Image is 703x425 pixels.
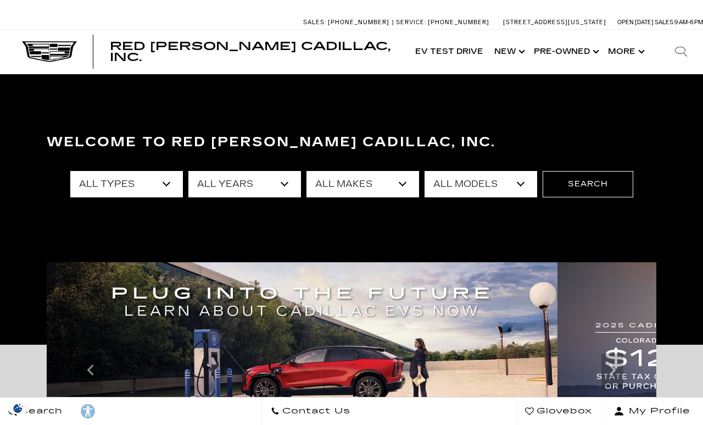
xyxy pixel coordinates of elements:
[617,19,654,26] span: Open [DATE]
[503,19,606,26] a: [STREET_ADDRESS][US_STATE]
[110,41,399,63] a: Red [PERSON_NAME] Cadillac, Inc.
[602,30,648,74] button: More
[188,171,301,197] select: Filter by year
[428,19,489,26] span: [PHONE_NUMBER]
[306,171,419,197] select: Filter by make
[655,19,674,26] span: Sales:
[410,30,489,74] a: EV Test Drive
[489,30,528,74] a: New
[80,354,102,387] div: Previous
[5,402,31,414] img: Opt-Out Icon
[534,404,592,419] span: Glovebox
[262,398,359,425] a: Contact Us
[5,402,31,414] section: Click to Open Cookie Consent Modal
[624,404,690,419] span: My Profile
[674,19,703,26] span: 9 AM-6 PM
[543,171,633,197] button: Search
[303,19,392,25] a: Sales: [PHONE_NUMBER]
[280,404,350,419] span: Contact Us
[601,354,623,387] div: Next
[396,19,426,26] span: Service:
[17,404,63,419] span: Search
[328,19,389,26] span: [PHONE_NUMBER]
[47,131,656,153] h3: Welcome to Red [PERSON_NAME] Cadillac, Inc.
[70,171,183,197] select: Filter by type
[601,398,703,425] button: Open user profile menu
[22,41,77,62] img: Cadillac Dark Logo with Cadillac White Text
[303,19,326,26] span: Sales:
[392,19,492,25] a: Service: [PHONE_NUMBER]
[528,30,602,74] a: Pre-Owned
[425,171,537,197] select: Filter by model
[110,40,390,64] span: Red [PERSON_NAME] Cadillac, Inc.
[516,398,601,425] a: Glovebox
